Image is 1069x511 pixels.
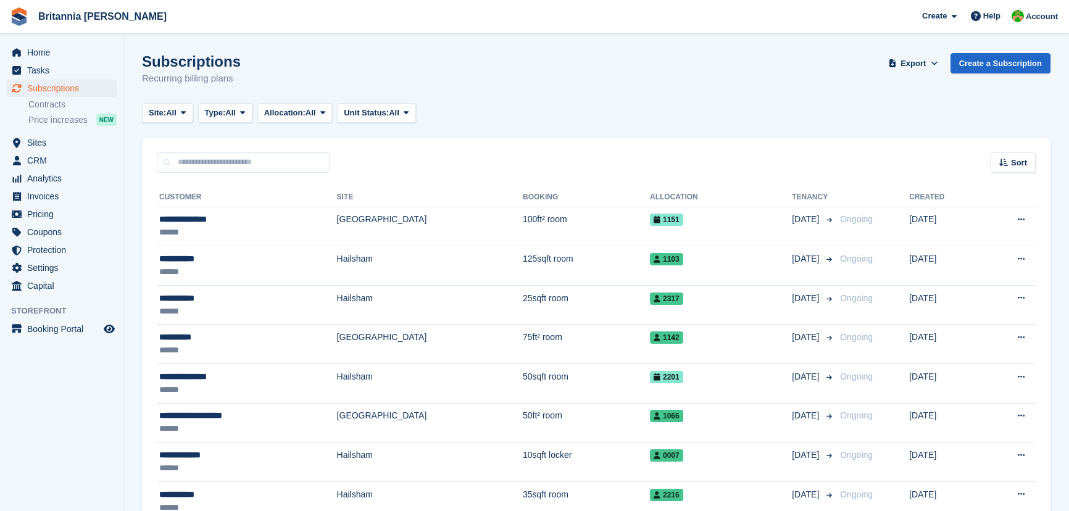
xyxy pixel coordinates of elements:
[1011,157,1027,169] span: Sort
[337,207,523,246] td: [GEOGRAPHIC_DATA]
[909,403,982,442] td: [DATE]
[6,170,117,187] a: menu
[27,80,101,97] span: Subscriptions
[96,114,117,126] div: NEW
[28,113,117,127] a: Price increases NEW
[840,489,873,499] span: Ongoing
[650,253,683,265] span: 1103
[909,364,982,404] td: [DATE]
[33,6,172,27] a: Britannia [PERSON_NAME]
[792,213,822,226] span: [DATE]
[28,114,88,126] span: Price increases
[166,107,177,119] span: All
[909,246,982,286] td: [DATE]
[337,188,523,207] th: Site
[840,372,873,381] span: Ongoing
[157,188,337,207] th: Customer
[6,277,117,294] a: menu
[6,241,117,259] a: menu
[142,53,241,70] h1: Subscriptions
[523,364,650,404] td: 50sqft room
[909,325,982,364] td: [DATE]
[1026,10,1058,23] span: Account
[27,134,101,151] span: Sites
[27,277,101,294] span: Capital
[840,410,873,420] span: Ongoing
[102,322,117,336] a: Preview store
[792,488,822,501] span: [DATE]
[27,223,101,241] span: Coupons
[28,99,117,110] a: Contracts
[27,152,101,169] span: CRM
[523,442,650,482] td: 10sqft locker
[840,450,873,460] span: Ongoing
[10,7,28,26] img: stora-icon-8386f47178a22dfd0bd8f6a31ec36ba5ce8667c1dd55bd0f319d3a0aa187defe.svg
[650,410,683,422] span: 1066
[792,292,822,305] span: [DATE]
[264,107,306,119] span: Allocation:
[650,214,683,226] span: 1151
[792,188,835,207] th: Tenancy
[337,285,523,325] td: Hailsham
[27,241,101,259] span: Protection
[306,107,316,119] span: All
[909,188,982,207] th: Created
[909,207,982,246] td: [DATE]
[523,188,650,207] th: Booking
[6,223,117,241] a: menu
[225,107,236,119] span: All
[337,442,523,482] td: Hailsham
[909,285,982,325] td: [DATE]
[6,80,117,97] a: menu
[792,331,822,344] span: [DATE]
[792,370,822,383] span: [DATE]
[1012,10,1024,22] img: Wendy Thorp
[142,72,241,86] p: Recurring billing plans
[142,103,193,123] button: Site: All
[650,331,683,344] span: 1142
[257,103,333,123] button: Allocation: All
[6,188,117,205] a: menu
[983,10,1000,22] span: Help
[337,403,523,442] td: [GEOGRAPHIC_DATA]
[523,403,650,442] td: 50ft² room
[523,285,650,325] td: 25sqft room
[650,489,683,501] span: 2216
[149,107,166,119] span: Site:
[6,259,117,276] a: menu
[792,252,822,265] span: [DATE]
[523,325,650,364] td: 75ft² room
[337,103,415,123] button: Unit Status: All
[901,57,926,70] span: Export
[523,246,650,286] td: 125sqft room
[27,62,101,79] span: Tasks
[6,206,117,223] a: menu
[792,409,822,422] span: [DATE]
[27,206,101,223] span: Pricing
[11,305,123,317] span: Storefront
[198,103,252,123] button: Type: All
[337,325,523,364] td: [GEOGRAPHIC_DATA]
[792,449,822,462] span: [DATE]
[840,293,873,303] span: Ongoing
[922,10,947,22] span: Create
[6,62,117,79] a: menu
[27,320,101,338] span: Booking Portal
[650,293,683,305] span: 2317
[650,188,792,207] th: Allocation
[6,152,117,169] a: menu
[650,449,683,462] span: 0007
[205,107,226,119] span: Type:
[523,207,650,246] td: 100ft² room
[909,442,982,482] td: [DATE]
[6,134,117,151] a: menu
[6,44,117,61] a: menu
[27,188,101,205] span: Invoices
[337,246,523,286] td: Hailsham
[650,371,683,383] span: 2201
[950,53,1050,73] a: Create a Subscription
[389,107,399,119] span: All
[27,44,101,61] span: Home
[6,320,117,338] a: menu
[27,170,101,187] span: Analytics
